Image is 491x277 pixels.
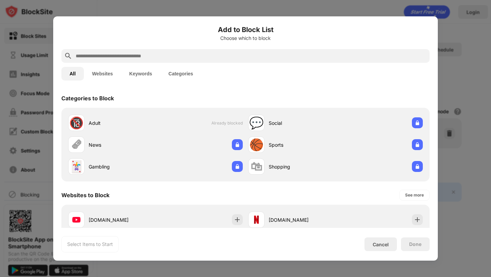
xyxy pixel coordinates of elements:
button: Websites [84,67,121,81]
div: Gambling [89,163,155,170]
div: Adult [89,119,155,127]
img: search.svg [64,52,72,60]
div: 🔞 [69,116,84,130]
div: Choose which to block [61,35,430,41]
div: Cancel [373,242,389,247]
div: 🏀 [249,138,264,152]
h6: Add to Block List [61,25,430,35]
div: 🛍 [251,160,262,174]
div: 🃏 [69,160,84,174]
button: Categories [160,67,201,81]
div: Websites to Block [61,192,109,199]
div: Categories to Block [61,95,114,102]
span: Already blocked [211,120,243,126]
div: Done [409,242,421,247]
div: Sports [269,141,336,148]
div: 🗞 [71,138,82,152]
img: favicons [252,216,261,224]
img: favicons [72,216,80,224]
div: Shopping [269,163,336,170]
div: 💬 [249,116,264,130]
div: Social [269,119,336,127]
div: See more [405,192,424,199]
button: Keywords [121,67,160,81]
div: News [89,141,155,148]
div: [DOMAIN_NAME] [89,216,155,223]
div: [DOMAIN_NAME] [269,216,336,223]
div: Select Items to Start [67,241,113,248]
button: All [61,67,84,81]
